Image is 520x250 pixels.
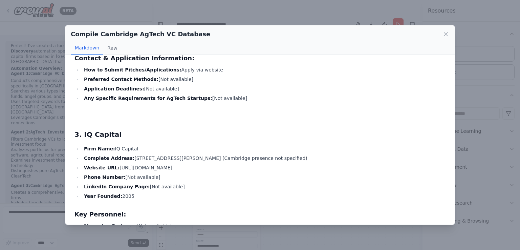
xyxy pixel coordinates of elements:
li: [Not available] [82,173,446,181]
li: [Not available] [82,85,446,93]
strong: Website URL: [84,165,120,170]
button: Markdown [71,42,103,55]
li: [Not available] [82,75,446,83]
strong: Phone Number: [84,174,125,180]
li: 2005 [82,192,446,200]
li: [Not available] [82,183,446,191]
h2: 3. IQ Capital [74,130,446,139]
strong: Managing Partners: [84,223,137,229]
li: Apply via website [82,66,446,74]
li: IQ Capital [82,145,446,153]
strong: LinkedIn Company Page: [84,184,150,189]
li: [Not available] [82,94,446,102]
strong: Preferred Contact Methods: [84,77,158,82]
h2: Compile Cambridge AgTech VC Database [71,29,210,39]
strong: Complete Address: [84,155,134,161]
h3: Contact & Application Information: [74,54,446,63]
strong: How to Submit Pitches/Applications: [84,67,181,72]
strong: Year Founded: [84,193,122,199]
strong: Application Deadlines: [84,86,144,91]
strong: Any Specific Requirements for AgTech Startups: [84,96,212,101]
button: Raw [103,42,121,55]
li: [STREET_ADDRESS][PERSON_NAME] (Cambridge presence not specified) [82,154,446,162]
li: [Not available] [82,222,446,230]
li: [URL][DOMAIN_NAME] [82,164,446,172]
h3: Key Personnel: [74,210,446,219]
strong: Firm Name: [84,146,115,151]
